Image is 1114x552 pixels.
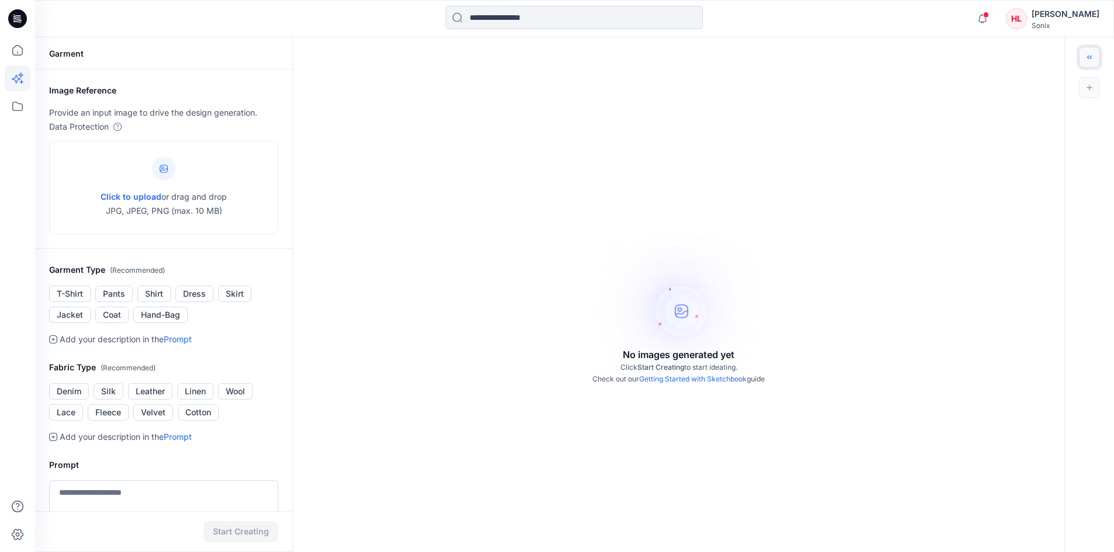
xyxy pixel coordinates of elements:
[637,363,684,372] span: Start Creating
[101,192,161,202] span: Click to upload
[177,383,213,400] button: Linen
[133,404,173,421] button: Velvet
[95,307,129,323] button: Coat
[592,362,765,385] p: Click to start ideating. Check out our guide
[137,286,171,302] button: Shirt
[49,106,278,120] p: Provide an input image to drive the design generation.
[49,458,278,472] h2: Prompt
[164,334,192,344] a: Prompt
[60,430,192,444] p: Add your description in the
[623,348,734,362] p: No images generated yet
[128,383,173,400] button: Leather
[49,286,91,302] button: T-Shirt
[101,190,227,218] p: or drag and drop JPG, JPEG, PNG (max. 10 MB)
[133,307,188,323] button: Hand-Bag
[49,360,278,375] h2: Fabric Type
[110,266,165,275] span: ( Recommended )
[1006,8,1027,29] div: HL
[49,263,278,277] h2: Garment Type
[49,383,89,400] button: Denim
[178,404,219,421] button: Cotton
[49,120,109,134] p: Data Protection
[1032,7,1099,21] div: [PERSON_NAME]
[218,383,253,400] button: Wool
[1079,47,1100,68] button: Toggle idea bar
[101,363,156,372] span: ( Recommended )
[1032,21,1099,30] div: Sonix
[164,432,192,442] a: Prompt
[88,404,129,421] button: Fleece
[49,404,83,421] button: Lace
[49,84,278,98] h2: Image Reference
[49,307,91,323] button: Jacket
[60,332,192,346] p: Add your description in the
[218,286,251,302] button: Skirt
[175,286,213,302] button: Dress
[639,374,747,383] a: Getting Started with Sketchbook
[94,383,123,400] button: Silk
[95,286,133,302] button: Pants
